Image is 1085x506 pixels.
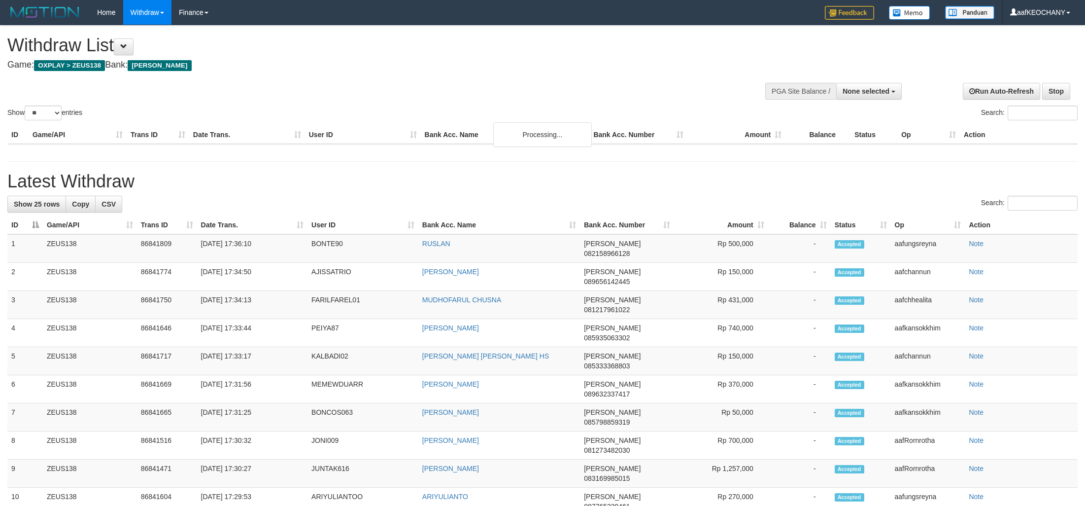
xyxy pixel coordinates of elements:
[7,5,82,20] img: MOTION_logo.png
[969,352,983,360] a: Note
[422,465,479,472] a: [PERSON_NAME]
[674,234,768,263] td: Rp 500,000
[584,408,641,416] span: [PERSON_NAME]
[197,263,308,291] td: [DATE] 17:34:50
[687,126,785,144] th: Amount
[137,291,197,319] td: 86841750
[7,432,43,460] td: 8
[768,347,831,375] td: -
[584,306,630,314] span: Copy 081217961022 to clipboard
[969,380,983,388] a: Note
[945,6,994,19] img: panduan.png
[29,126,127,144] th: Game/API
[307,319,418,347] td: PEIYA87
[422,296,502,304] a: MUDHOFARUL CHUSNA
[7,263,43,291] td: 2
[422,408,479,416] a: [PERSON_NAME]
[7,403,43,432] td: 7
[674,291,768,319] td: Rp 431,000
[137,347,197,375] td: 86841717
[43,291,137,319] td: ZEUS138
[969,493,983,501] a: Note
[835,381,864,389] span: Accepted
[960,126,1078,144] th: Action
[95,196,122,213] a: CSV
[197,460,308,488] td: [DATE] 17:30:27
[43,234,137,263] td: ZEUS138
[7,319,43,347] td: 4
[891,375,965,403] td: aafkansokkhim
[422,352,549,360] a: [PERSON_NAME] [PERSON_NAME] HS
[969,240,983,248] a: Note
[7,106,82,120] label: Show entries
[7,375,43,403] td: 6
[835,353,864,361] span: Accepted
[137,234,197,263] td: 86841809
[43,319,137,347] td: ZEUS138
[768,291,831,319] td: -
[197,216,308,234] th: Date Trans.: activate to sort column ascending
[891,319,965,347] td: aafkansokkhim
[891,263,965,291] td: aafchannun
[7,460,43,488] td: 9
[584,436,641,444] span: [PERSON_NAME]
[891,291,965,319] td: aafchhealita
[584,250,630,257] span: Copy 082158966128 to clipboard
[128,60,191,71] span: [PERSON_NAME]
[785,126,850,144] th: Balance
[891,432,965,460] td: aafRornrotha
[7,60,713,70] h4: Game: Bank:
[43,432,137,460] td: ZEUS138
[307,263,418,291] td: AJISSATRIO
[197,347,308,375] td: [DATE] 17:33:17
[137,460,197,488] td: 86841471
[137,403,197,432] td: 86841665
[768,319,831,347] td: -
[584,446,630,454] span: Copy 081273482030 to clipboard
[850,126,897,144] th: Status
[197,432,308,460] td: [DATE] 17:30:32
[421,126,590,144] th: Bank Acc. Name
[43,460,137,488] td: ZEUS138
[831,216,891,234] th: Status: activate to sort column ascending
[584,380,641,388] span: [PERSON_NAME]
[102,200,116,208] span: CSV
[197,375,308,403] td: [DATE] 17:31:56
[34,60,105,71] span: OXPLAY > ZEUS138
[7,234,43,263] td: 1
[584,324,641,332] span: [PERSON_NAME]
[584,240,641,248] span: [PERSON_NAME]
[674,403,768,432] td: Rp 50,000
[418,216,580,234] th: Bank Acc. Name: activate to sort column ascending
[14,200,60,208] span: Show 25 rows
[969,296,983,304] a: Note
[836,83,902,100] button: None selected
[674,432,768,460] td: Rp 700,000
[969,408,983,416] a: Note
[891,234,965,263] td: aafungsreyna
[307,234,418,263] td: BONTE90
[307,460,418,488] td: JUNTAK616
[422,324,479,332] a: [PERSON_NAME]
[72,200,89,208] span: Copy
[674,347,768,375] td: Rp 150,000
[43,263,137,291] td: ZEUS138
[7,172,1078,191] h1: Latest Withdraw
[305,126,421,144] th: User ID
[137,216,197,234] th: Trans ID: activate to sort column ascending
[589,126,687,144] th: Bank Acc. Number
[674,319,768,347] td: Rp 740,000
[674,263,768,291] td: Rp 150,000
[584,352,641,360] span: [PERSON_NAME]
[835,325,864,333] span: Accepted
[137,263,197,291] td: 86841774
[307,216,418,234] th: User ID: activate to sort column ascending
[584,474,630,482] span: Copy 083169985015 to clipboard
[127,126,189,144] th: Trans ID
[835,493,864,502] span: Accepted
[835,437,864,445] span: Accepted
[197,319,308,347] td: [DATE] 17:33:44
[422,240,450,248] a: RUSLAN
[7,196,66,213] a: Show 25 rows
[965,216,1078,234] th: Action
